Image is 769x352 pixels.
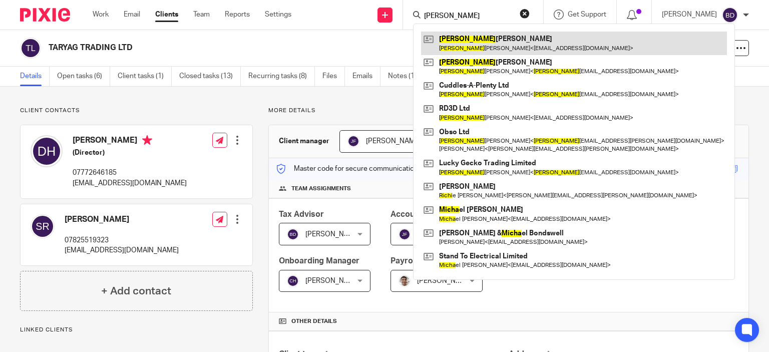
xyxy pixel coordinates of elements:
[399,275,411,287] img: PXL_20240409_141816916.jpg
[31,214,55,238] img: svg%3E
[65,214,179,225] h4: [PERSON_NAME]
[124,10,140,20] a: Email
[265,10,291,20] a: Settings
[248,67,315,86] a: Recurring tasks (8)
[20,67,50,86] a: Details
[388,67,425,86] a: Notes (1)
[20,107,253,115] p: Client contacts
[662,10,717,20] p: [PERSON_NAME]
[179,67,241,86] a: Closed tasks (13)
[722,7,738,23] img: svg%3E
[73,168,187,178] p: 07772646185
[193,10,210,20] a: Team
[391,257,453,265] span: Payroll Manager
[268,107,749,115] p: More details
[73,148,187,158] h5: (Director)
[49,43,500,53] h2: TARYAG TRADING LTD
[101,283,171,299] h4: + Add contact
[279,210,324,218] span: Tax Advisor
[347,135,359,147] img: svg%3E
[568,11,606,18] span: Get Support
[31,135,63,167] img: svg%3E
[305,277,360,284] span: [PERSON_NAME]
[391,210,434,218] span: Accountant
[225,10,250,20] a: Reports
[20,38,41,59] img: svg%3E
[423,12,513,21] input: Search
[399,228,411,240] img: svg%3E
[20,8,70,22] img: Pixie
[118,67,172,86] a: Client tasks (1)
[276,164,449,174] p: Master code for secure communications and files
[279,136,329,146] h3: Client manager
[520,9,530,19] button: Clear
[57,67,110,86] a: Open tasks (6)
[20,326,253,334] p: Linked clients
[73,178,187,188] p: [EMAIL_ADDRESS][DOMAIN_NAME]
[73,135,187,148] h4: [PERSON_NAME]
[93,10,109,20] a: Work
[287,275,299,287] img: svg%3E
[65,245,179,255] p: [EMAIL_ADDRESS][DOMAIN_NAME]
[287,228,299,240] img: svg%3E
[279,257,359,265] span: Onboarding Manager
[291,185,351,193] span: Team assignments
[366,138,421,145] span: [PERSON_NAME]
[305,231,360,238] span: [PERSON_NAME]
[417,277,472,284] span: [PERSON_NAME]
[65,235,179,245] p: 07825519323
[322,67,345,86] a: Files
[352,67,380,86] a: Emails
[291,317,337,325] span: Other details
[142,135,152,145] i: Primary
[155,10,178,20] a: Clients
